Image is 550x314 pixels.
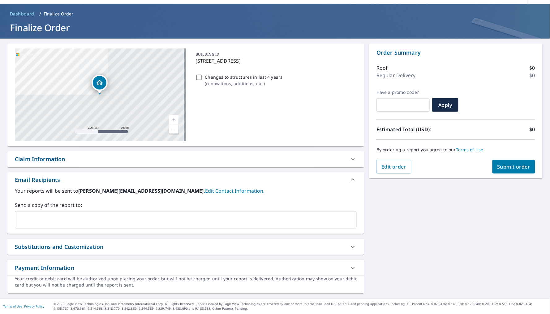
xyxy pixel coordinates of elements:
[381,163,406,170] span: Edit order
[196,57,354,65] p: [STREET_ADDRESS]
[7,9,37,19] a: Dashboard
[39,10,41,18] li: /
[54,302,547,311] p: © 2025 Eagle View Technologies, Inc. and Pictometry International Corp. All Rights Reserved. Repo...
[7,239,364,255] div: Substitutions and Customization
[376,48,535,57] p: Order Summary
[10,11,34,17] span: Dashboard
[530,126,535,133] p: $0
[7,260,364,276] div: Payment Information
[44,11,74,17] p: Finalize Order
[15,176,60,184] div: Email Recipients
[15,187,357,195] label: Your reports will be sent to
[205,80,283,87] p: ( renovations, additions, etc. )
[7,172,364,187] div: Email Recipients
[376,90,430,95] label: Have a promo code?
[437,102,453,108] span: Apply
[15,243,104,251] div: Substitutions and Customization
[169,124,178,134] a: Current Level 17, Zoom Out
[376,147,535,153] p: By ordering a report you agree to our
[530,64,535,72] p: $0
[530,72,535,79] p: $0
[15,155,65,163] div: Claim Information
[7,21,543,34] h1: Finalize Order
[376,126,456,133] p: Estimated Total (USD):
[492,160,535,174] button: Submit order
[205,187,264,194] a: EditContactInfo
[205,74,283,80] p: Changes to structures in last 4 years
[24,304,44,308] a: Privacy Policy
[15,201,357,209] label: Send a copy of the report to:
[169,115,178,124] a: Current Level 17, Zoom In
[376,72,415,79] p: Regular Delivery
[196,52,220,57] p: BUILDING ID
[15,264,74,272] div: Payment Information
[376,160,411,174] button: Edit order
[7,9,543,19] nav: breadcrumb
[376,64,388,72] p: Roof
[92,75,108,94] div: Dropped pin, building 1, Residential property, 17806 Poppy Trails Ln Houston, TX 77084
[3,304,22,308] a: Terms of Use
[15,276,357,288] div: Your credit or debit card will be authorized upon placing your order, but will not be charged unt...
[497,163,531,170] span: Submit order
[3,304,44,308] p: |
[432,98,458,112] button: Apply
[456,147,483,153] a: Terms of Use
[7,151,364,167] div: Claim Information
[78,187,205,194] b: [PERSON_NAME][EMAIL_ADDRESS][DOMAIN_NAME].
